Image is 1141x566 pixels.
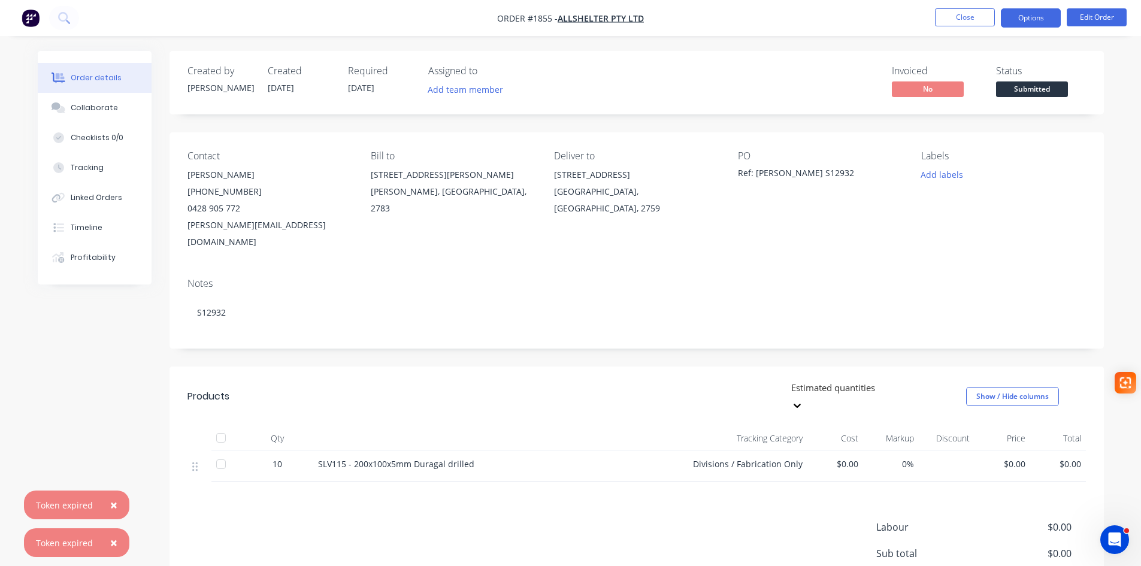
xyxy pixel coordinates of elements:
div: [PHONE_NUMBER] [187,183,352,200]
div: [GEOGRAPHIC_DATA], [GEOGRAPHIC_DATA], 2759 [554,183,718,217]
button: Options [1001,8,1061,28]
div: Token expired [36,537,93,549]
span: SLV115 - 200x100x5mm Duragal drilled [318,458,474,470]
div: Invoiced [892,65,982,77]
span: $0.00 [982,520,1071,534]
div: [STREET_ADDRESS] [554,167,718,183]
button: Profitability [38,243,152,273]
span: Submitted [996,81,1068,96]
span: Labour [876,520,983,534]
div: [PERSON_NAME] [187,167,352,183]
button: Close [98,491,129,519]
span: $0.00 [982,546,1071,561]
button: Submitted [996,81,1068,99]
span: [DATE] [348,82,374,93]
div: Contact [187,150,352,162]
span: [DATE] [268,82,294,93]
div: Bill to [371,150,535,162]
button: Order details [38,63,152,93]
div: Deliver to [554,150,718,162]
button: Add team member [421,81,509,98]
div: PO [738,150,902,162]
span: $0.00 [1035,458,1081,470]
div: Collaborate [71,102,118,113]
div: Token expired [36,499,93,511]
div: Price [974,426,1030,450]
button: Add team member [428,81,510,98]
div: Checklists 0/0 [71,132,123,143]
div: [PERSON_NAME][EMAIL_ADDRESS][DOMAIN_NAME] [187,217,352,250]
span: × [110,534,117,551]
a: Allshelter Pty Ltd [558,13,644,24]
button: Linked Orders [38,183,152,213]
div: Tracking Category [673,426,807,450]
div: Profitability [71,252,116,263]
button: Timeline [38,213,152,243]
div: Created [268,65,334,77]
div: S12932 [187,294,1086,331]
div: Timeline [71,222,102,233]
span: No [892,81,964,96]
div: [STREET_ADDRESS][GEOGRAPHIC_DATA], [GEOGRAPHIC_DATA], 2759 [554,167,718,217]
button: Add labels [915,167,970,183]
div: Cost [807,426,863,450]
span: 0% [868,458,914,470]
button: Close [98,528,129,557]
iframe: Intercom live chat [1100,525,1129,554]
div: Created by [187,65,253,77]
div: Total [1030,426,1086,450]
div: [PERSON_NAME][PHONE_NUMBER]0428 905 772[PERSON_NAME][EMAIL_ADDRESS][DOMAIN_NAME] [187,167,352,250]
div: Notes [187,278,1086,289]
button: Close [935,8,995,26]
div: Ref: [PERSON_NAME] S12932 [738,167,888,183]
div: [PERSON_NAME] [187,81,253,94]
button: Collaborate [38,93,152,123]
div: Discount [919,426,974,450]
div: Qty [241,426,313,450]
div: [STREET_ADDRESS][PERSON_NAME][PERSON_NAME], [GEOGRAPHIC_DATA], 2783 [371,167,535,217]
span: Order #1855 - [497,13,558,24]
button: Show / Hide columns [966,387,1059,406]
div: [PERSON_NAME], [GEOGRAPHIC_DATA], 2783 [371,183,535,217]
div: Tracking [71,162,104,173]
div: Required [348,65,414,77]
button: Tracking [38,153,152,183]
div: Products [187,389,229,404]
div: [STREET_ADDRESS][PERSON_NAME] [371,167,535,183]
div: Labels [921,150,1085,162]
span: × [110,497,117,513]
div: Order details [71,72,122,83]
span: $0.00 [979,458,1025,470]
div: Markup [863,426,919,450]
span: Sub total [876,546,983,561]
span: $0.00 [812,458,858,470]
div: Divisions / Fabrication Only [673,450,807,482]
div: 0428 905 772 [187,200,352,217]
button: Edit Order [1067,8,1127,26]
span: 10 [273,458,282,470]
div: Status [996,65,1086,77]
img: Factory [22,9,40,27]
button: Checklists 0/0 [38,123,152,153]
div: Assigned to [428,65,548,77]
div: Linked Orders [71,192,122,203]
